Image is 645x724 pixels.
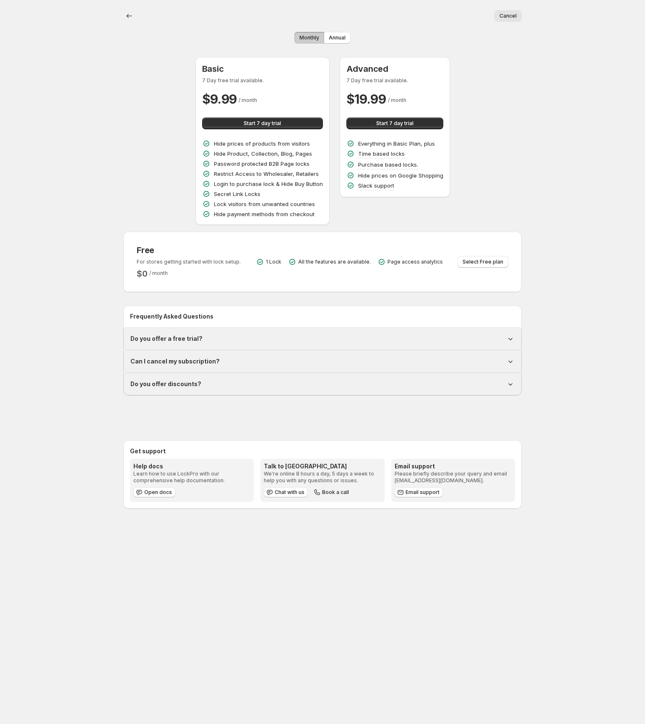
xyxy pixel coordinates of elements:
[395,470,512,484] p: Please briefly describe your query and email [EMAIL_ADDRESS][DOMAIN_NAME].
[298,259,371,265] p: All the features are available.
[346,77,443,84] p: 7 Day free trial available.
[123,10,135,22] button: Back
[329,34,346,41] span: Annual
[499,13,517,19] span: Cancel
[275,489,304,496] span: Chat with us
[346,64,443,74] h3: Advanced
[294,32,324,44] button: Monthly
[358,160,418,169] p: Purchase based locks.
[388,259,443,265] p: Page access analytics
[406,489,440,496] span: Email support
[137,245,241,255] h3: Free
[137,269,148,279] h2: $ 0
[239,97,257,103] span: / month
[214,139,310,148] p: Hide prices of products from visitors
[214,159,309,168] p: Password protected B2B Page locks
[358,171,443,180] p: Hide prices on Google Shopping
[358,181,394,190] p: Slack support
[137,259,241,265] p: For stores getting started with lock setup.
[133,470,250,484] p: Learn how to use LockPro with our comprehensive help documentation.
[346,118,443,129] button: Start 7 day trial
[214,210,315,218] p: Hide payment methods from checkout
[133,462,250,470] h3: Help docs
[358,149,405,158] p: Time based locks
[311,487,352,497] button: Book a call
[214,190,260,198] p: Secret Link Locks
[346,91,386,107] h2: $ 19.99
[244,120,281,127] span: Start 7 day trial
[214,200,315,208] p: Lock visitors from unwanted countries
[264,470,381,484] p: We're online 8 hours a day, 5 days a week to help you with any questions or issues.
[130,335,203,343] h1: Do you offer a free trial?
[388,97,406,103] span: / month
[214,149,312,158] p: Hide Product, Collection, Blog, Pages
[214,170,319,178] p: Restrict Access to Wholesaler, Retailers
[202,64,323,74] h3: Basic
[214,180,323,188] p: Login to purchase lock & Hide Buy Button
[202,118,323,129] button: Start 7 day trial
[376,120,414,127] span: Start 7 day trial
[144,489,172,496] span: Open docs
[264,462,381,470] h3: Talk to [GEOGRAPHIC_DATA]
[266,259,281,265] p: 1 Lock
[463,259,503,265] span: Select Free plan
[202,91,237,107] h2: $ 9.99
[149,270,168,276] span: / month
[130,447,515,455] h2: Get support
[322,489,349,496] span: Book a call
[130,380,201,388] h1: Do you offer discounts?
[299,34,319,41] span: Monthly
[130,357,220,366] h1: Can I cancel my subscription?
[202,77,323,84] p: 7 Day free trial available.
[324,32,351,44] button: Annual
[358,139,435,148] p: Everything in Basic Plan, plus
[133,487,175,497] a: Open docs
[395,462,512,470] h3: Email support
[458,256,508,268] button: Select Free plan
[264,487,308,497] button: Chat with us
[130,312,515,321] h2: Frequently Asked Questions
[395,487,443,497] a: Email support
[494,10,522,22] button: Cancel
